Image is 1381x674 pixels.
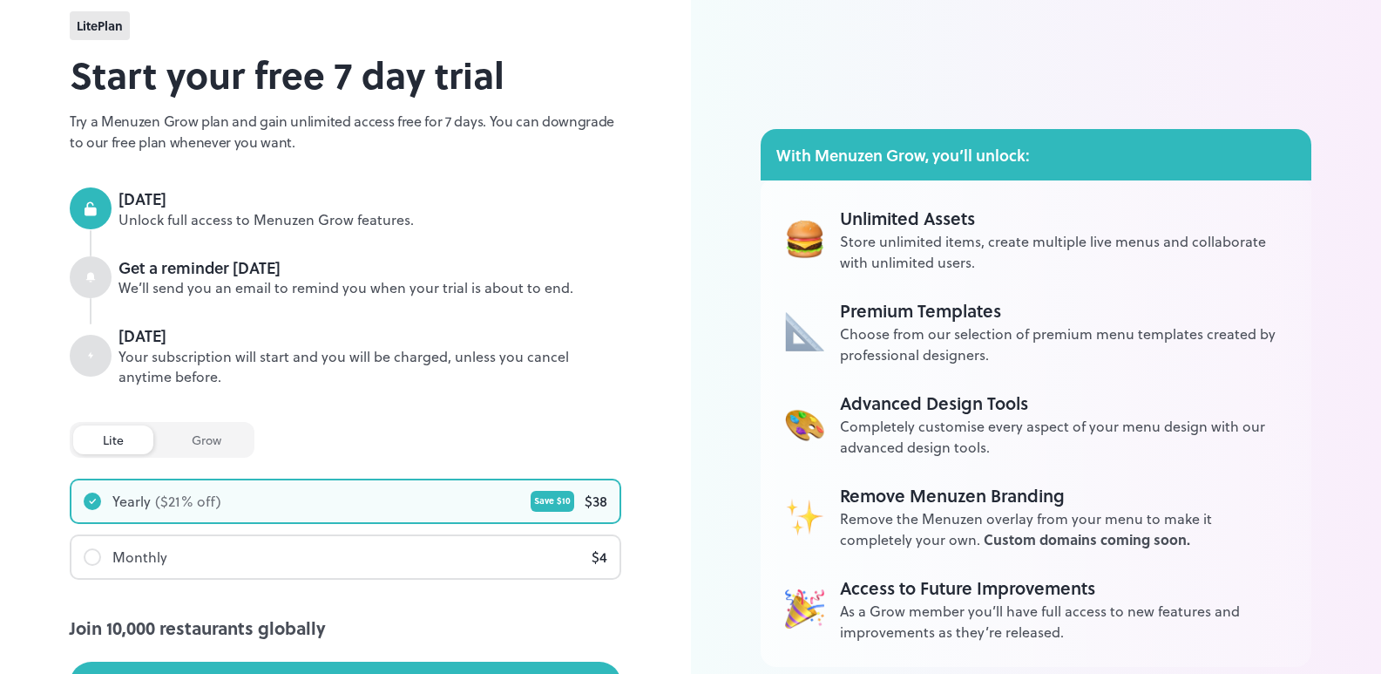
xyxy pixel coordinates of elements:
[840,416,1288,458] div: Completely customise every aspect of your menu design with our advanced design tools.
[162,426,251,454] div: grow
[785,219,824,258] img: Unlimited Assets
[840,390,1288,416] div: Advanced Design Tools
[70,615,621,641] div: Join 10,000 restaurants globally
[112,547,167,568] div: Monthly
[984,529,1190,549] span: Custom domains coming soon.
[592,547,607,568] div: $ 4
[840,205,1288,231] div: Unlimited Assets
[73,426,153,454] div: lite
[840,231,1288,273] div: Store unlimited items, create multiple live menus and collaborate with unlimited users.
[112,491,151,512] div: Yearly
[840,323,1288,365] div: Choose from our selection of premium menu templates created by professional designers.
[118,347,621,387] div: Your subscription will start and you will be charged, unless you cancel anytime before.
[118,210,621,230] div: Unlock full access to Menuzen Grow features.
[761,129,1312,180] div: With Menuzen Grow, you’ll unlock:
[840,575,1288,601] div: Access to Future Improvements
[77,17,123,35] span: lite Plan
[155,491,221,512] div: ($ 21 % off)
[118,187,621,210] div: [DATE]
[70,47,621,102] h2: Start your free 7 day trial
[785,496,824,535] img: Unlimited Assets
[585,491,607,512] div: $ 38
[118,256,621,279] div: Get a reminder [DATE]
[840,601,1288,643] div: As a Grow member you’ll have full access to new features and improvements as they’re released.
[840,297,1288,323] div: Premium Templates
[785,404,824,443] img: Unlimited Assets
[118,324,621,347] div: [DATE]
[785,311,824,351] img: Unlimited Assets
[70,111,621,153] p: Try a Menuzen Grow plan and gain unlimited access free for 7 days. You can downgrade to our free ...
[840,508,1288,550] div: Remove the Menuzen overlay from your menu to make it completely your own.
[785,589,824,628] img: Unlimited Assets
[531,491,574,512] div: Save $ 10
[840,482,1288,508] div: Remove Menuzen Branding
[118,278,621,298] div: We’ll send you an email to remind you when your trial is about to end.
